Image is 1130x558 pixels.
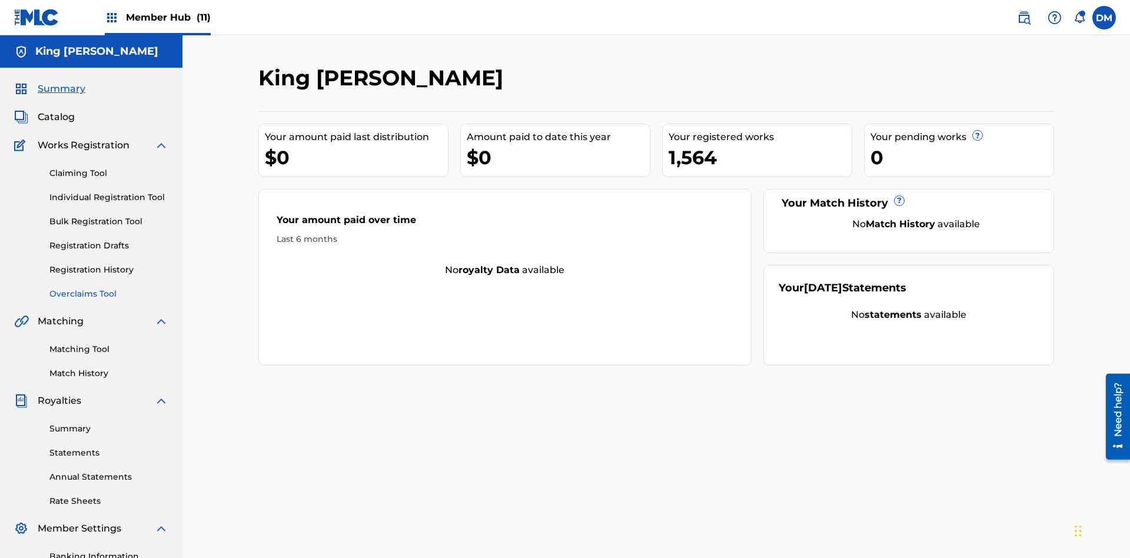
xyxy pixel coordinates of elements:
[49,240,168,252] a: Registration Drafts
[14,110,75,124] a: CatalogCatalog
[265,130,448,144] div: Your amount paid last distribution
[277,213,733,233] div: Your amount paid over time
[126,11,211,24] span: Member Hub
[14,45,28,59] img: Accounts
[1073,12,1085,24] div: Notifications
[1017,11,1031,25] img: search
[265,144,448,171] div: $0
[105,11,119,25] img: Top Rightsholders
[38,82,85,96] span: Summary
[258,65,509,91] h2: King [PERSON_NAME]
[14,394,28,408] img: Royalties
[779,280,906,296] div: Your Statements
[277,233,733,245] div: Last 6 months
[49,191,168,204] a: Individual Registration Tool
[1071,501,1130,558] iframe: Chat Widget
[38,110,75,124] span: Catalog
[49,215,168,228] a: Bulk Registration Tool
[458,264,520,275] strong: royalty data
[14,138,29,152] img: Works Registration
[870,144,1053,171] div: 0
[49,495,168,507] a: Rate Sheets
[1043,6,1066,29] div: Help
[669,144,852,171] div: 1,564
[49,367,168,380] a: Match History
[1075,513,1082,549] div: Drag
[49,288,168,300] a: Overclaims Tool
[38,394,81,408] span: Royalties
[154,138,168,152] img: expand
[1012,6,1036,29] a: Public Search
[14,9,59,26] img: MLC Logo
[866,218,935,230] strong: Match History
[154,314,168,328] img: expand
[49,264,168,276] a: Registration History
[779,308,1039,322] div: No available
[14,314,29,328] img: Matching
[804,281,842,294] span: [DATE]
[259,263,751,277] div: No available
[49,423,168,435] a: Summary
[154,522,168,536] img: expand
[14,522,28,536] img: Member Settings
[870,130,1053,144] div: Your pending works
[793,217,1039,231] div: No available
[49,447,168,459] a: Statements
[49,471,168,483] a: Annual Statements
[1092,6,1116,29] div: User Menu
[779,195,1039,211] div: Your Match History
[14,82,28,96] img: Summary
[865,309,922,320] strong: statements
[1048,11,1062,25] img: help
[49,343,168,356] a: Matching Tool
[154,394,168,408] img: expand
[38,138,129,152] span: Works Registration
[973,131,982,140] span: ?
[38,522,121,536] span: Member Settings
[35,45,158,58] h5: King McTesterson
[467,144,650,171] div: $0
[14,82,85,96] a: SummarySummary
[1097,369,1130,466] iframe: Resource Center
[467,130,650,144] div: Amount paid to date this year
[669,130,852,144] div: Your registered works
[14,110,28,124] img: Catalog
[197,12,211,23] span: (11)
[49,167,168,180] a: Claiming Tool
[895,196,904,205] span: ?
[38,314,84,328] span: Matching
